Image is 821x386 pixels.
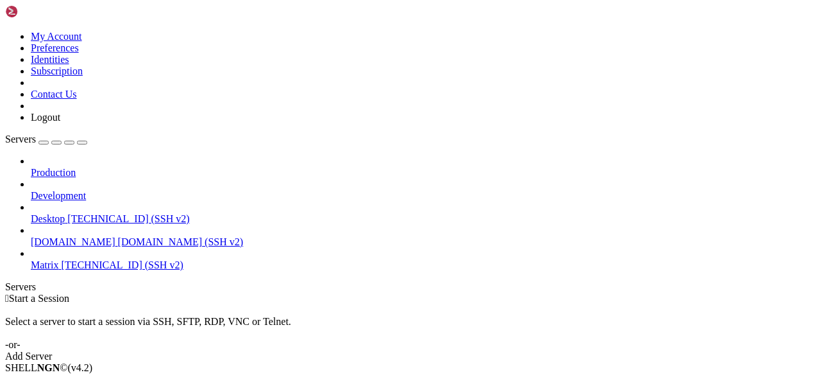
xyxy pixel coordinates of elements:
[31,112,60,123] a: Logout
[31,259,59,270] span: Matrix
[5,362,92,373] span: SHELL ©
[5,304,816,351] div: Select a server to start a session via SSH, SFTP, RDP, VNC or Telnet. -or-
[5,293,9,304] span: 
[31,179,816,202] li: Development
[31,236,115,247] span: [DOMAIN_NAME]
[31,202,816,225] li: Desktop [TECHNICAL_ID] (SSH v2)
[5,134,87,145] a: Servers
[31,31,82,42] a: My Account
[67,213,189,224] span: [TECHNICAL_ID] (SSH v2)
[5,351,816,362] div: Add Server
[31,213,65,224] span: Desktop
[37,362,60,373] b: NGN
[9,293,69,304] span: Start a Session
[31,167,76,178] span: Production
[31,167,816,179] a: Production
[31,213,816,225] a: Desktop [TECHNICAL_ID] (SSH v2)
[5,5,79,18] img: Shellngn
[31,190,86,201] span: Development
[118,236,244,247] span: [DOMAIN_NAME] (SSH v2)
[31,259,816,271] a: Matrix [TECHNICAL_ID] (SSH v2)
[31,236,816,248] a: [DOMAIN_NAME] [DOMAIN_NAME] (SSH v2)
[5,134,36,145] span: Servers
[31,248,816,271] li: Matrix [TECHNICAL_ID] (SSH v2)
[31,54,69,65] a: Identities
[31,66,83,76] a: Subscription
[31,155,816,179] li: Production
[68,362,93,373] span: 4.2.0
[31,190,816,202] a: Development
[31,89,77,100] a: Contact Us
[31,225,816,248] li: [DOMAIN_NAME] [DOMAIN_NAME] (SSH v2)
[5,281,816,293] div: Servers
[62,259,183,270] span: [TECHNICAL_ID] (SSH v2)
[31,42,79,53] a: Preferences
